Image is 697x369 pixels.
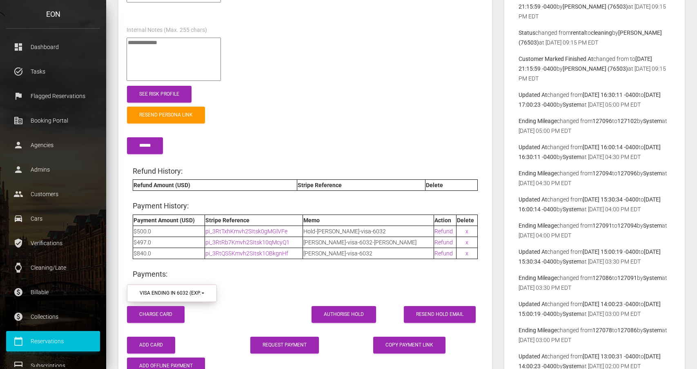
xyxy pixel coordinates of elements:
[617,222,637,229] b: 127094
[6,257,100,278] a: watch Cleaning/Late
[6,282,100,302] a: paid Billable
[591,29,612,36] b: cleaning
[519,56,593,62] b: Customer Marked Finished At
[592,118,612,124] b: 127096
[563,258,581,265] b: System
[617,327,637,333] b: 127086
[303,248,434,259] td: [PERSON_NAME]-visa-6032
[583,144,639,150] b: [DATE] 16:00:14 -0400
[519,142,670,162] p: changed from to by at [DATE] 04:30 PM EDT
[12,139,94,151] p: Agencies
[12,286,94,298] p: Billable
[643,118,662,124] b: System
[519,29,535,36] b: Status
[12,188,94,200] p: Customers
[519,299,670,319] p: changed from to by at [DATE] 03:00 PM EDT
[519,144,547,150] b: Updated At
[312,306,376,323] button: Authorise Hold
[303,237,434,248] td: [PERSON_NAME]-visa-6032-[PERSON_NAME]
[425,180,477,191] th: Delete
[133,269,478,279] h4: Payments:
[127,306,185,323] button: Charge Card
[373,337,445,353] button: Copy payment link
[297,180,425,191] th: Stripe Reference
[519,170,557,177] b: Ending Mileage
[519,92,547,98] b: Updated At
[140,290,200,297] div: visa ending in 6032 (exp. 11/2027)
[133,180,297,191] th: Refund Amount (USD)
[12,114,94,127] p: Booking Portal
[583,353,639,360] b: [DATE] 13:00:31 -0400
[6,184,100,204] a: people Customers
[127,86,192,103] a: See Risk Profile
[563,65,628,72] b: [PERSON_NAME] (76503)
[12,335,94,347] p: Reservations
[583,248,639,255] b: [DATE] 15:00:19 -0400
[205,250,288,257] a: pi_3RtQS5Kmvh2SItsk1OBkgnHf
[643,275,662,281] b: System
[303,215,434,226] th: Memo
[434,228,453,235] a: Refund
[519,54,670,83] p: changed from to by at [DATE] 09:15 PM EDT
[563,206,581,212] b: System
[617,170,637,177] b: 127096
[205,215,303,226] th: Stripe Reference
[519,195,670,214] p: changed from to by at [DATE] 04:00 PM EDT
[127,284,217,302] button: visa ending in 6032 (exp. 11/2027)
[563,3,628,10] b: [PERSON_NAME] (76503)
[592,170,612,177] b: 127094
[250,337,319,353] a: Request Payment
[643,222,662,229] b: System
[563,154,581,160] b: System
[12,311,94,323] p: Collections
[519,28,670,47] p: changed from to by at [DATE] 09:15 PM EDT
[563,101,581,108] b: System
[12,212,94,225] p: Cars
[133,201,478,211] h4: Payment History:
[583,196,639,203] b: [DATE] 15:30:34 -0400
[465,228,468,235] a: x
[465,239,468,246] a: x
[12,41,94,53] p: Dashboard
[519,247,670,266] p: changed from to by at [DATE] 03:30 PM EDT
[133,248,205,259] td: $840.0
[519,301,547,307] b: Updated At
[434,239,453,246] a: Refund
[133,226,205,237] td: $500.0
[434,250,453,257] a: Refund
[133,215,205,226] th: Payment Amount (USD)
[563,311,581,317] b: System
[127,337,175,353] button: Add Card
[205,239,289,246] a: pi_3RtRb7Kmvh2SItsk10qMcyQ1
[133,166,478,176] h4: Refund History:
[127,107,205,123] a: Resend Persona Link
[465,250,468,257] a: x
[519,196,547,203] b: Updated At
[519,248,547,255] b: Updated At
[519,273,670,293] p: changed from to by at [DATE] 03:30 PM EDT
[12,237,94,249] p: Verifications
[519,327,557,333] b: Ending Mileage
[6,208,100,229] a: drive_eta Cars
[519,118,557,124] b: Ending Mileage
[583,92,639,98] b: [DATE] 16:30:11 -0400
[592,275,612,281] b: 127086
[303,226,434,237] td: Hold-[PERSON_NAME]-visa-6032
[6,306,100,327] a: paid Collections
[519,325,670,345] p: changed from to by at [DATE] 03:00 PM EDT
[12,262,94,274] p: Cleaning/Late
[592,222,612,229] b: 127091
[519,116,670,136] p: changed from to by at [DATE] 05:00 PM EDT
[6,37,100,57] a: dashboard Dashboard
[583,301,639,307] b: [DATE] 14:00:23 -0400
[6,61,100,82] a: task_alt Tasks
[617,118,637,124] b: 127102
[519,275,557,281] b: Ending Mileage
[6,233,100,253] a: verified_user Verifications
[6,159,100,180] a: person Admins
[571,29,586,36] b: rental
[519,90,670,110] p: changed from to by at [DATE] 05:00 PM EDT
[127,26,207,34] label: Internal Notes (Max. 255 chars)
[12,90,94,102] p: Flagged Reservations
[6,331,100,351] a: calendar_today Reservations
